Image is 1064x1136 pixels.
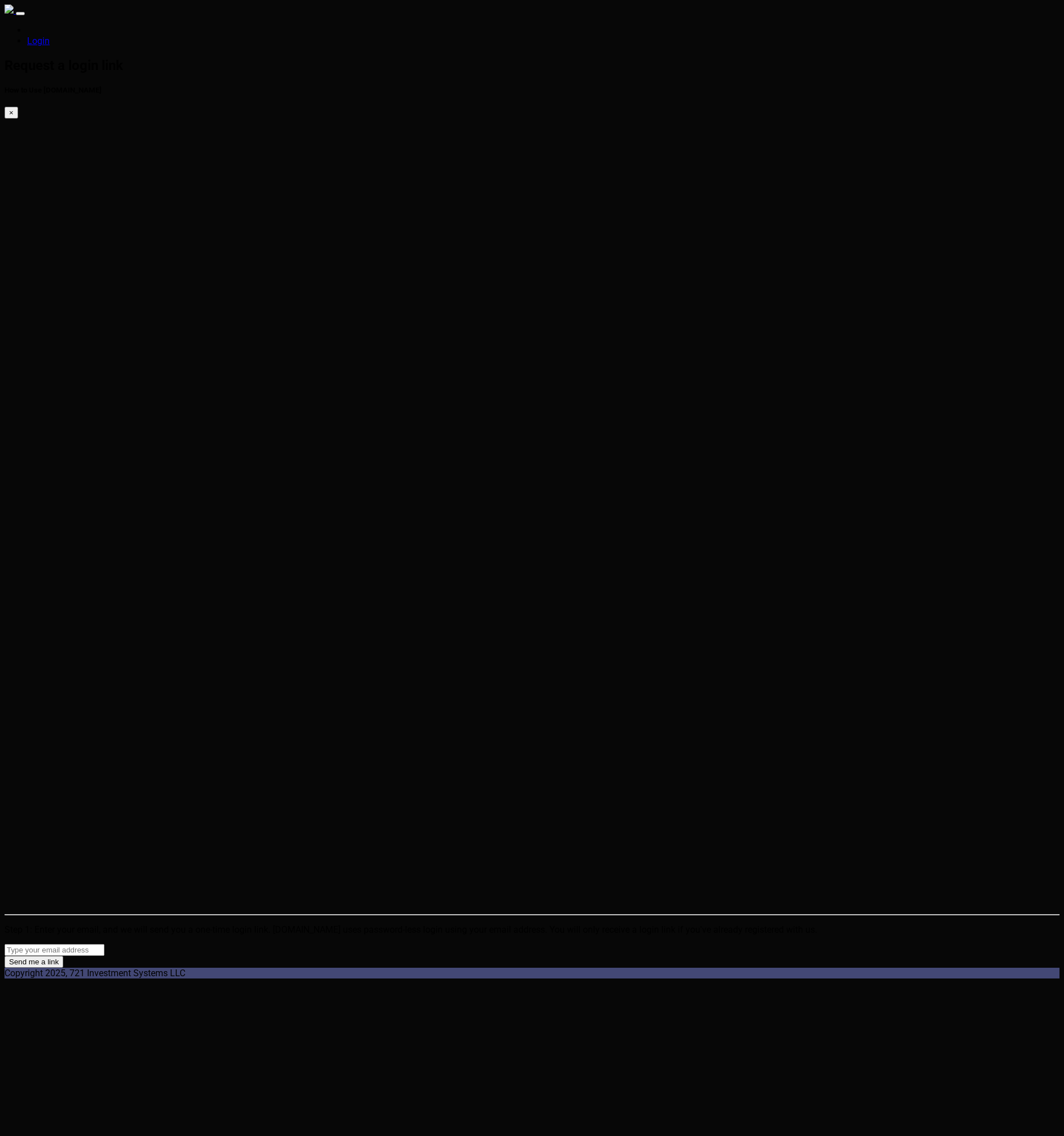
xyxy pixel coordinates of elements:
[5,968,1059,978] div: Copyright 2025, 721 Investment Systems LLC
[5,924,1059,935] p: Step 1: Enter your email, and we will send you a one-time login link. [DOMAIN_NAME] uses password...
[27,36,50,46] a: Login
[5,119,1059,910] iframe: Album Cover for Website without music Widescreen version.mp4
[5,58,1059,73] h2: Request a login link
[16,12,25,15] button: Toggle navigation
[5,86,1059,94] h5: How to Use [DOMAIN_NAME]
[9,108,14,117] span: ×
[5,107,18,119] button: ×
[5,5,14,14] img: sparktrade.png
[5,944,104,956] input: Type your email address
[5,956,63,968] button: Send me a link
